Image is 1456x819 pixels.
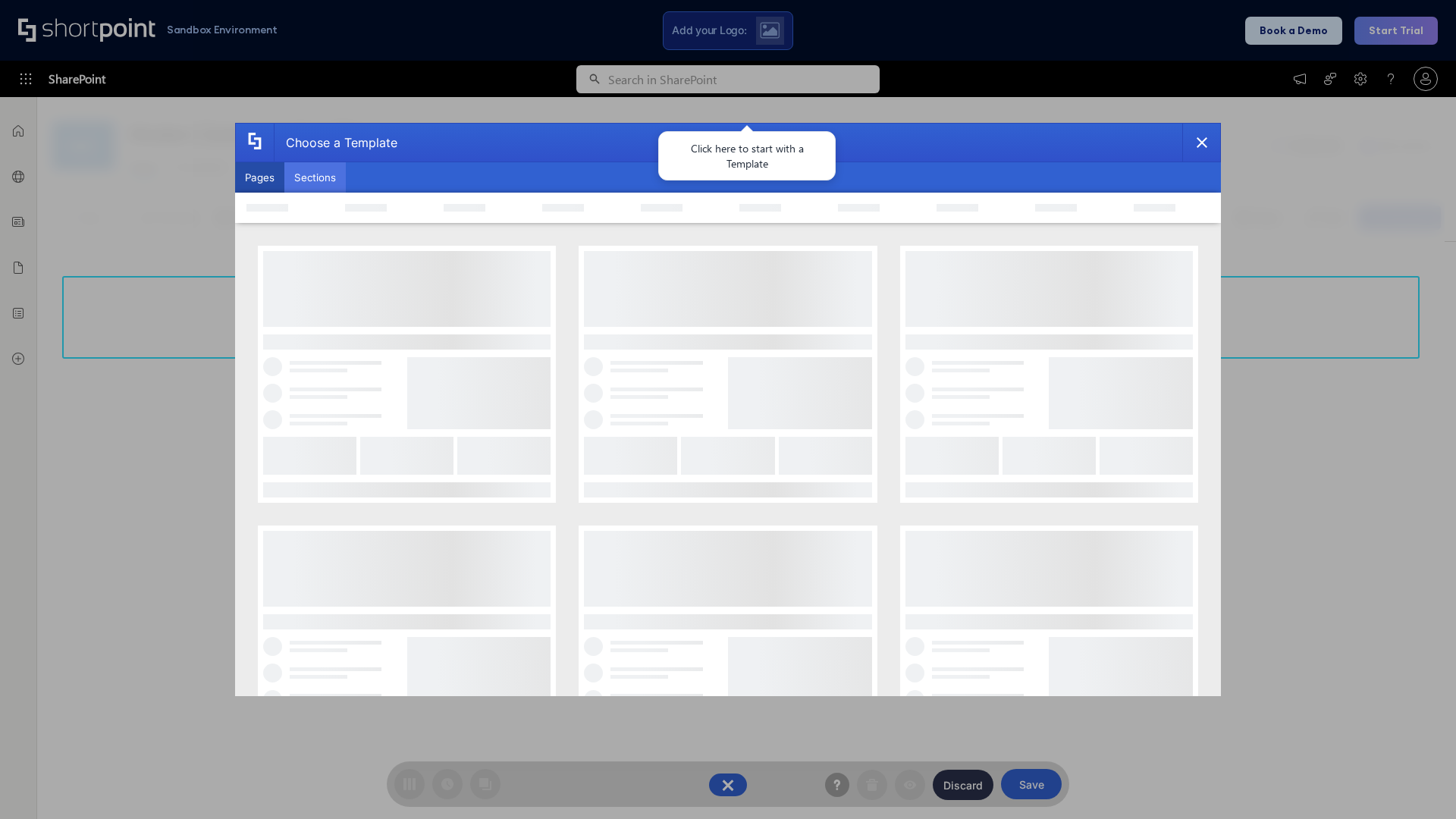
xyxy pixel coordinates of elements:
[235,123,1221,696] div: template selector
[284,162,346,193] button: Sections
[235,162,284,193] button: Pages
[274,124,397,162] div: Choose a Template
[1380,746,1456,819] iframe: Chat Widget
